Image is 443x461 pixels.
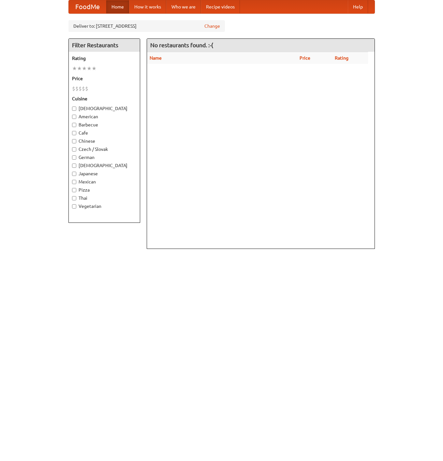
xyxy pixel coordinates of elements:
[72,131,76,135] input: Cafe
[150,42,213,48] ng-pluralize: No restaurants found. :-(
[348,0,368,13] a: Help
[72,172,76,176] input: Japanese
[72,85,75,92] li: $
[201,0,240,13] a: Recipe videos
[75,85,79,92] li: $
[72,203,137,209] label: Vegetarian
[87,65,92,72] li: ★
[335,55,348,61] a: Rating
[77,65,82,72] li: ★
[72,130,137,136] label: Cafe
[72,122,137,128] label: Barbecue
[72,147,76,151] input: Czech / Slovak
[79,85,82,92] li: $
[204,23,220,29] a: Change
[72,187,137,193] label: Pizza
[72,123,76,127] input: Barbecue
[72,164,76,168] input: [DEMOGRAPHIC_DATA]
[72,139,76,143] input: Chinese
[150,55,162,61] a: Name
[72,179,137,185] label: Mexican
[72,180,76,184] input: Mexican
[72,195,137,201] label: Thai
[72,115,76,119] input: American
[72,55,137,62] h5: Rating
[72,138,137,144] label: Chinese
[72,162,137,169] label: [DEMOGRAPHIC_DATA]
[72,155,76,160] input: German
[72,107,76,111] input: [DEMOGRAPHIC_DATA]
[72,204,76,209] input: Vegetarian
[166,0,201,13] a: Who we are
[82,65,87,72] li: ★
[72,113,137,120] label: American
[82,85,85,92] li: $
[72,196,76,200] input: Thai
[72,188,76,192] input: Pizza
[72,154,137,161] label: German
[69,0,106,13] a: FoodMe
[72,65,77,72] li: ★
[72,75,137,82] h5: Price
[72,105,137,112] label: [DEMOGRAPHIC_DATA]
[106,0,129,13] a: Home
[72,146,137,152] label: Czech / Slovak
[72,170,137,177] label: Japanese
[85,85,88,92] li: $
[69,39,140,52] h4: Filter Restaurants
[129,0,166,13] a: How it works
[72,95,137,102] h5: Cuisine
[68,20,225,32] div: Deliver to: [STREET_ADDRESS]
[300,55,310,61] a: Price
[92,65,96,72] li: ★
